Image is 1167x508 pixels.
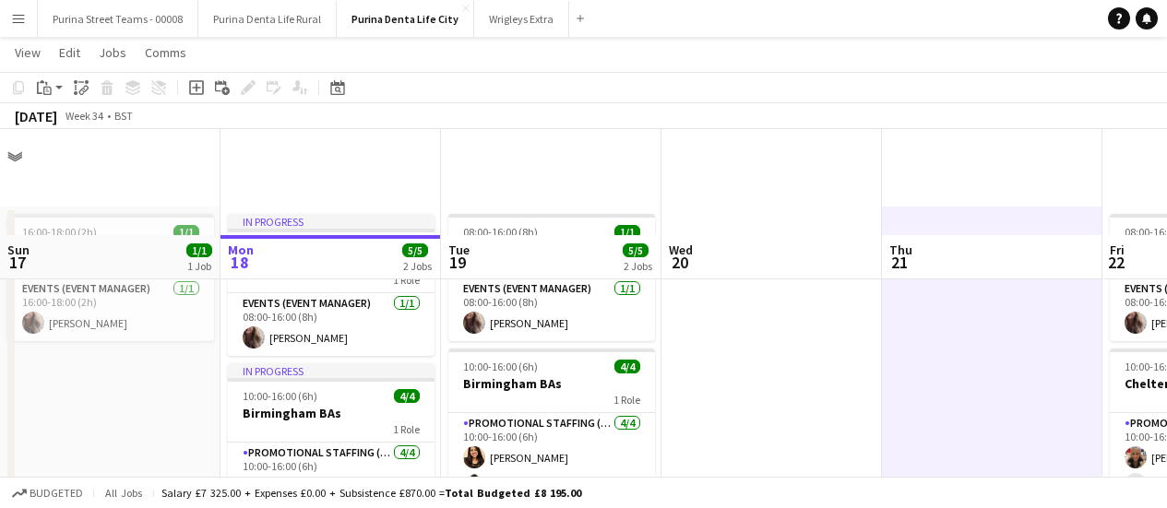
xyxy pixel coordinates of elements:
[669,242,693,258] span: Wed
[446,252,470,273] span: 19
[228,293,435,356] app-card-role: Events (Event Manager)1/108:00-16:00 (8h)[PERSON_NAME]
[623,243,649,257] span: 5/5
[228,214,435,229] div: In progress
[448,242,470,258] span: Tue
[38,1,198,37] button: Purina Street Teams - 00008
[61,109,107,123] span: Week 34
[403,259,432,273] div: 2 Jobs
[393,422,420,436] span: 1 Role
[337,1,474,37] button: Purina Denta Life City
[9,483,86,503] button: Budgeted
[137,41,194,65] a: Comms
[7,278,214,341] app-card-role: Events (Event Manager)1/116:00-18:00 (2h)[PERSON_NAME]
[228,242,254,258] span: Mon
[114,109,133,123] div: BST
[198,1,337,37] button: Purina Denta Life Rural
[225,252,254,273] span: 18
[145,44,186,61] span: Comms
[99,44,126,61] span: Jobs
[448,278,655,341] app-card-role: Events (Event Manager)1/108:00-16:00 (8h)[PERSON_NAME]
[613,393,640,407] span: 1 Role
[91,41,134,65] a: Jobs
[1110,242,1125,258] span: Fri
[463,360,538,373] span: 10:00-16:00 (6h)
[161,486,581,500] div: Salary £7 325.00 + Expenses £0.00 + Subsistence £870.00 =
[614,225,640,239] span: 1/1
[448,214,655,341] app-job-card: 08:00-16:00 (8h)1/1Birmingham Street Team EM1 RoleEvents (Event Manager)1/108:00-16:00 (8h)[PERSO...
[7,214,214,341] app-job-card: 16:00-18:00 (2h)1/1Van Collection1 RoleEvents (Event Manager)1/116:00-18:00 (2h)[PERSON_NAME]
[889,242,912,258] span: Thu
[7,41,48,65] a: View
[445,486,581,500] span: Total Budgeted £8 195.00
[243,389,317,403] span: 10:00-16:00 (6h)
[624,259,652,273] div: 2 Jobs
[5,252,30,273] span: 17
[15,107,57,125] div: [DATE]
[187,259,211,273] div: 1 Job
[52,41,88,65] a: Edit
[228,214,435,356] app-job-card: In progress08:00-16:00 (8h)1/1Birmingham Street Team EM1 RoleEvents (Event Manager)1/108:00-16:00...
[186,243,212,257] span: 1/1
[474,1,569,37] button: Wrigleys Extra
[15,44,41,61] span: View
[887,252,912,273] span: 21
[394,389,420,403] span: 4/4
[30,487,83,500] span: Budgeted
[7,242,30,258] span: Sun
[448,375,655,392] h3: Birmingham BAs
[393,273,420,287] span: 1 Role
[666,252,693,273] span: 20
[22,225,97,239] span: 16:00-18:00 (2h)
[463,225,538,239] span: 08:00-16:00 (8h)
[614,360,640,373] span: 4/4
[228,363,435,378] div: In progress
[1107,252,1125,273] span: 22
[228,405,435,421] h3: Birmingham BAs
[101,486,146,500] span: All jobs
[402,243,428,257] span: 5/5
[173,225,199,239] span: 1/1
[59,44,80,61] span: Edit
